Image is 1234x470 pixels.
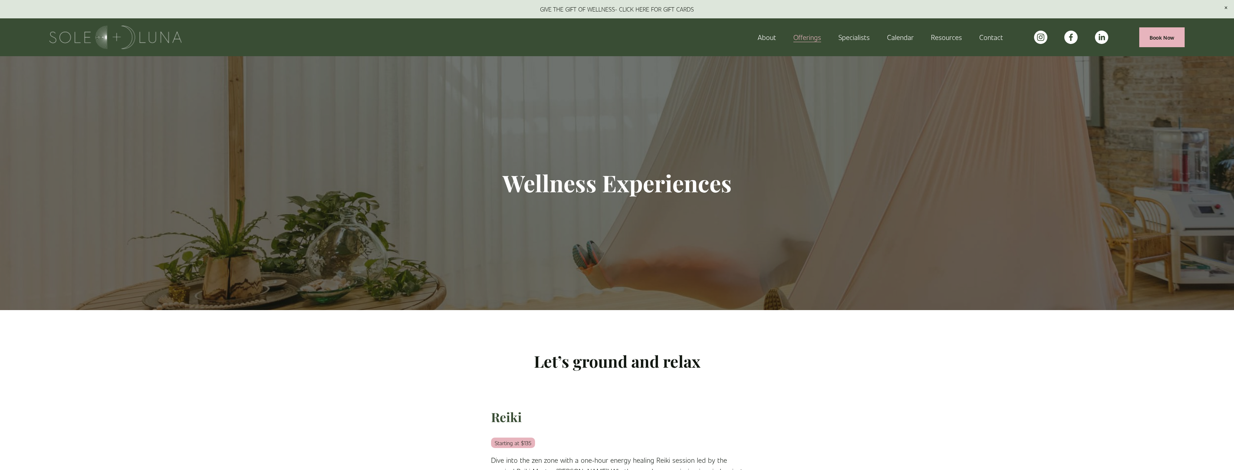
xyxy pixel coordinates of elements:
[491,351,743,372] h2: Let’s ground and relax
[49,26,182,49] img: Sole + Luna
[758,31,776,44] a: About
[491,438,535,448] em: Starting at $135
[838,31,870,44] a: Specialists
[1095,31,1108,44] a: LinkedIn
[1034,31,1047,44] a: instagram-unauth
[793,31,821,44] a: folder dropdown
[491,409,743,426] h3: Reiki
[428,169,806,197] h1: Wellness Experiences
[1139,27,1185,47] a: Book Now
[979,31,1003,44] a: Contact
[887,31,914,44] a: Calendar
[931,32,962,43] span: Resources
[931,31,962,44] a: folder dropdown
[1064,31,1078,44] a: facebook-unauth
[793,32,821,43] span: Offerings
